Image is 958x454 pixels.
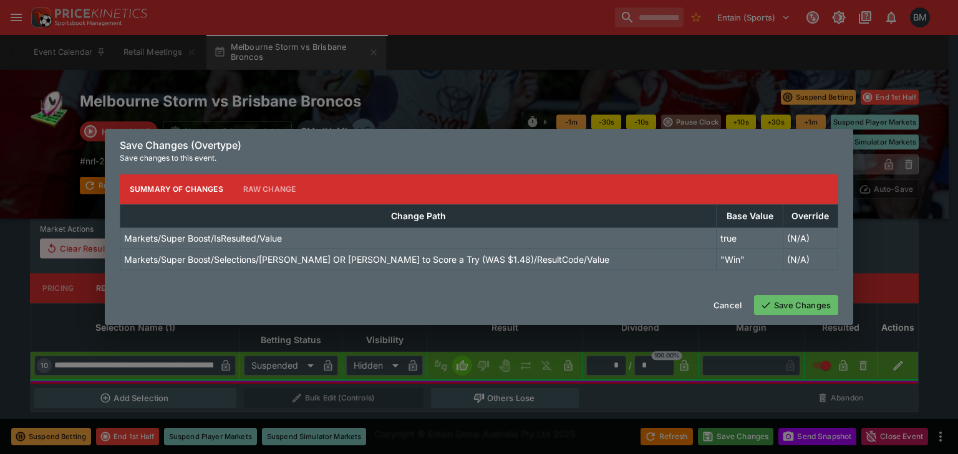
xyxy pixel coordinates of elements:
p: Save changes to this event. [120,152,838,164]
button: Summary of Changes [120,174,233,204]
td: true [717,227,783,248]
td: "Win" [717,248,783,270]
button: Raw Change [233,174,306,204]
th: Override [783,204,838,227]
td: (N/A) [783,248,838,270]
button: Cancel [706,295,749,315]
p: Markets/Super Boost/IsResulted/Value [124,232,282,245]
h6: Save Changes (Overtype) [120,139,838,152]
p: Markets/Super Boost/Selections/[PERSON_NAME] OR [PERSON_NAME] to Score a Try (WAS $1.48)/ResultCo... [124,253,609,266]
th: Change Path [120,204,717,227]
th: Base Value [717,204,783,227]
td: (N/A) [783,227,838,248]
button: Save Changes [754,295,838,315]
